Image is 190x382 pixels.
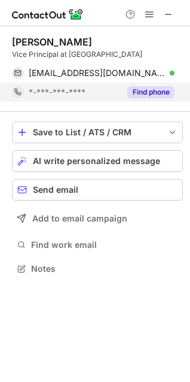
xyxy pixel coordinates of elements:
[12,36,92,48] div: [PERSON_NAME]
[12,237,183,253] button: Find work email
[12,150,183,172] button: AI write personalized message
[12,208,183,229] button: Add to email campaign
[12,49,183,60] div: Vice Principal at [GEOGRAPHIC_DATA]
[33,185,78,195] span: Send email
[127,86,174,98] button: Reveal Button
[33,128,162,137] div: Save to List / ATS / CRM
[32,214,127,223] span: Add to email campaign
[12,260,183,277] button: Notes
[31,263,178,274] span: Notes
[31,239,178,250] span: Find work email
[12,122,183,143] button: save-profile-one-click
[29,68,166,78] span: [EMAIL_ADDRESS][DOMAIN_NAME]
[12,7,84,22] img: ContactOut v5.3.10
[33,156,160,166] span: AI write personalized message
[12,179,183,201] button: Send email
